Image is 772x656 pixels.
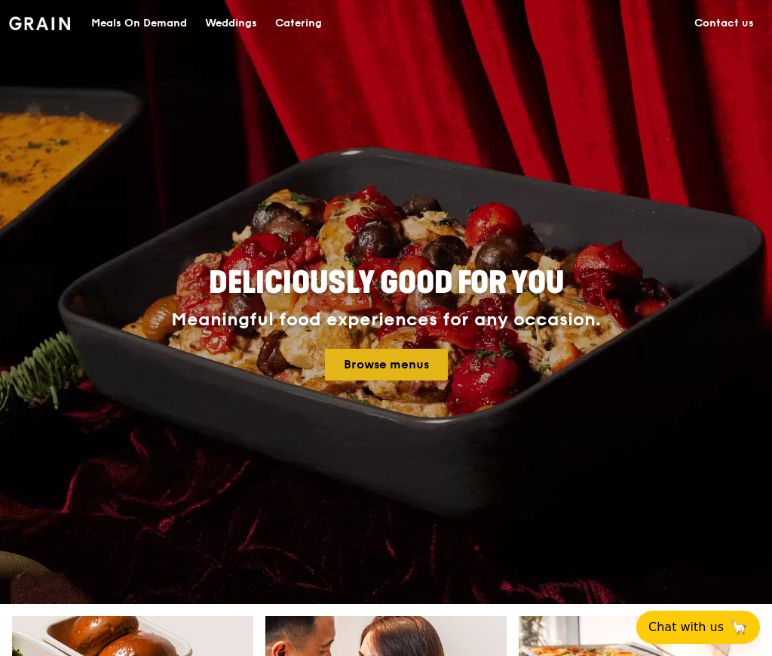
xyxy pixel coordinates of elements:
[209,265,564,301] span: Deliciously good for you
[325,349,448,380] a: Browse menus
[196,1,266,46] a: Weddings
[685,1,763,46] a: Contact us
[636,611,760,644] button: Chat with us🦙
[125,310,646,331] div: Meaningful food experiences for any occasion.
[730,618,748,636] span: 🦙
[648,618,724,636] span: Chat with us
[91,1,187,46] div: Meals On Demand
[266,1,331,46] a: Catering
[205,1,257,46] div: Weddings
[9,17,70,30] img: Grain
[275,1,322,46] div: Catering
